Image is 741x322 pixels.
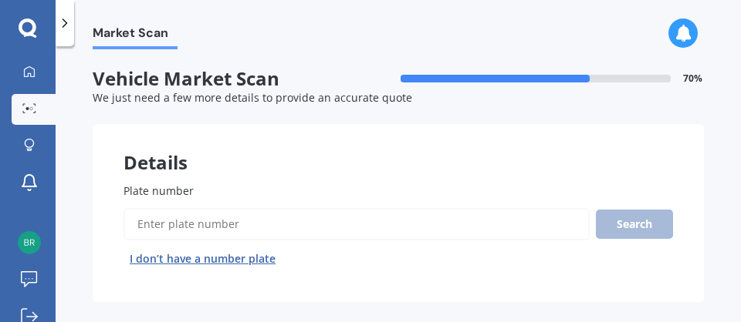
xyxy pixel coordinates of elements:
[93,25,178,46] span: Market Scan
[93,90,412,105] span: We just need a few more details to provide an accurate quote
[683,73,702,84] span: 70 %
[123,247,282,271] button: I don’t have a number plate
[18,231,41,254] img: f4b00f9b3a9052334d6a15f59a3db343
[93,68,398,90] span: Vehicle Market Scan
[123,208,590,240] input: Enter plate number
[123,183,194,198] span: Plate number
[93,124,704,170] div: Details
